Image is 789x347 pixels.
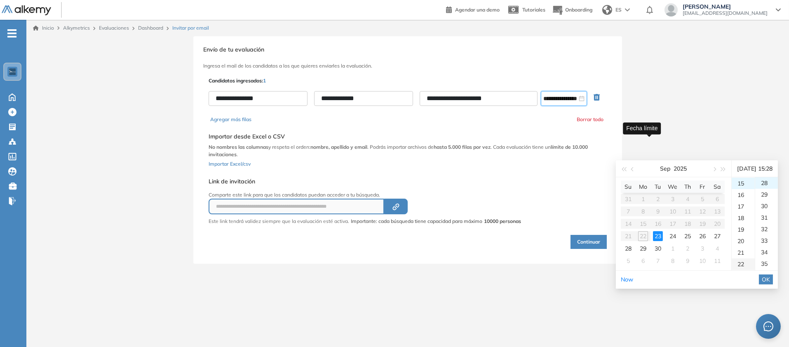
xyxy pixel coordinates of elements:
[63,25,90,31] span: Alkymetrics
[209,77,266,84] p: Candidatos ingresados:
[203,63,612,69] h3: Ingresa el mail de los candidatos a los que quieres enviarles la evaluación.
[638,244,648,253] div: 29
[209,144,268,150] b: No nombres las columnas
[203,46,612,53] h3: Envío de tu evaluación
[7,33,16,34] i: -
[623,122,661,134] div: Fecha límite
[621,181,636,193] th: Su
[710,242,725,255] td: 2025-10-04
[650,181,665,193] th: Tu
[665,230,680,242] td: 2025-09-24
[351,218,521,225] span: Importante: cada búsqueda tiene capacidad para máximo
[732,270,755,281] div: 23
[668,244,678,253] div: 1
[695,242,710,255] td: 2025-10-03
[621,242,636,255] td: 2025-09-28
[712,256,722,266] div: 11
[697,231,707,241] div: 26
[710,255,725,267] td: 2025-10-11
[755,270,778,281] div: 36
[650,230,665,242] td: 2025-09-23
[755,258,778,270] div: 35
[210,116,251,123] button: Agregar más filas
[636,255,650,267] td: 2025-10-06
[565,7,592,13] span: Onboarding
[455,7,500,13] span: Agendar una demo
[209,143,607,158] p: y respeta el orden: . Podrás importar archivos de . Cada evaluación tiene un .
[755,212,778,223] div: 31
[668,256,678,266] div: 8
[209,218,349,225] p: Este link tendrá validez siempre que la evaluación esté activa.
[710,181,725,193] th: Sa
[484,218,521,224] strong: 10000 personas
[138,25,163,31] a: Dashboard
[660,160,671,177] button: Sep
[653,231,663,241] div: 23
[710,230,725,242] td: 2025-09-27
[755,223,778,235] div: 32
[650,255,665,267] td: 2025-10-07
[209,178,521,185] h5: Link de invitación
[755,246,778,258] div: 34
[683,231,693,241] div: 25
[650,242,665,255] td: 2025-09-30
[695,181,710,193] th: Fr
[263,77,266,84] span: 1
[697,244,707,253] div: 3
[172,24,209,32] span: Invitar por email
[680,255,695,267] td: 2025-10-09
[310,144,367,150] b: nombre, apellido y email
[674,160,687,177] button: 2025
[209,191,521,199] p: Comparte este link para que los candidatos puedan acceder a tu búsqueda.
[732,224,755,235] div: 19
[2,5,51,16] img: Logo
[732,201,755,212] div: 17
[683,3,768,10] span: [PERSON_NAME]
[732,258,755,270] div: 22
[668,231,678,241] div: 24
[755,200,778,212] div: 30
[638,256,648,266] div: 6
[615,6,622,14] span: ES
[683,244,693,253] div: 2
[434,144,491,150] b: hasta 5.000 filas por vez
[621,276,633,283] a: Now
[9,68,16,75] img: https://assets.alkemy.org/workspaces/1802/d452bae4-97f6-47ab-b3bf-1c40240bc960.jpg
[577,116,603,123] button: Borrar todo
[602,5,612,15] img: world
[732,212,755,224] div: 18
[209,133,607,140] h5: Importar desde Excel o CSV
[759,274,773,284] button: OK
[99,25,129,31] a: Evaluaciones
[755,177,778,189] div: 28
[571,235,607,249] button: Continuar
[552,1,592,19] button: Onboarding
[695,255,710,267] td: 2025-10-10
[680,242,695,255] td: 2025-10-02
[625,8,630,12] img: arrow
[209,161,251,167] span: Importar Excel/csv
[712,244,722,253] div: 4
[763,321,773,331] span: message
[683,256,693,266] div: 9
[653,244,663,253] div: 30
[621,255,636,267] td: 2025-10-05
[712,231,722,241] div: 27
[446,4,500,14] a: Agendar una demo
[680,181,695,193] th: Th
[732,178,755,189] div: 15
[680,230,695,242] td: 2025-09-25
[33,24,54,32] a: Inicio
[683,10,768,16] span: [EMAIL_ADDRESS][DOMAIN_NAME]
[755,235,778,246] div: 33
[653,256,663,266] div: 7
[732,235,755,247] div: 20
[762,275,770,284] span: OK
[665,255,680,267] td: 2025-10-08
[636,181,650,193] th: Mo
[522,7,545,13] span: Tutoriales
[697,256,707,266] div: 10
[732,189,755,201] div: 16
[209,144,588,157] b: límite de 10.000 invitaciones
[665,242,680,255] td: 2025-10-01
